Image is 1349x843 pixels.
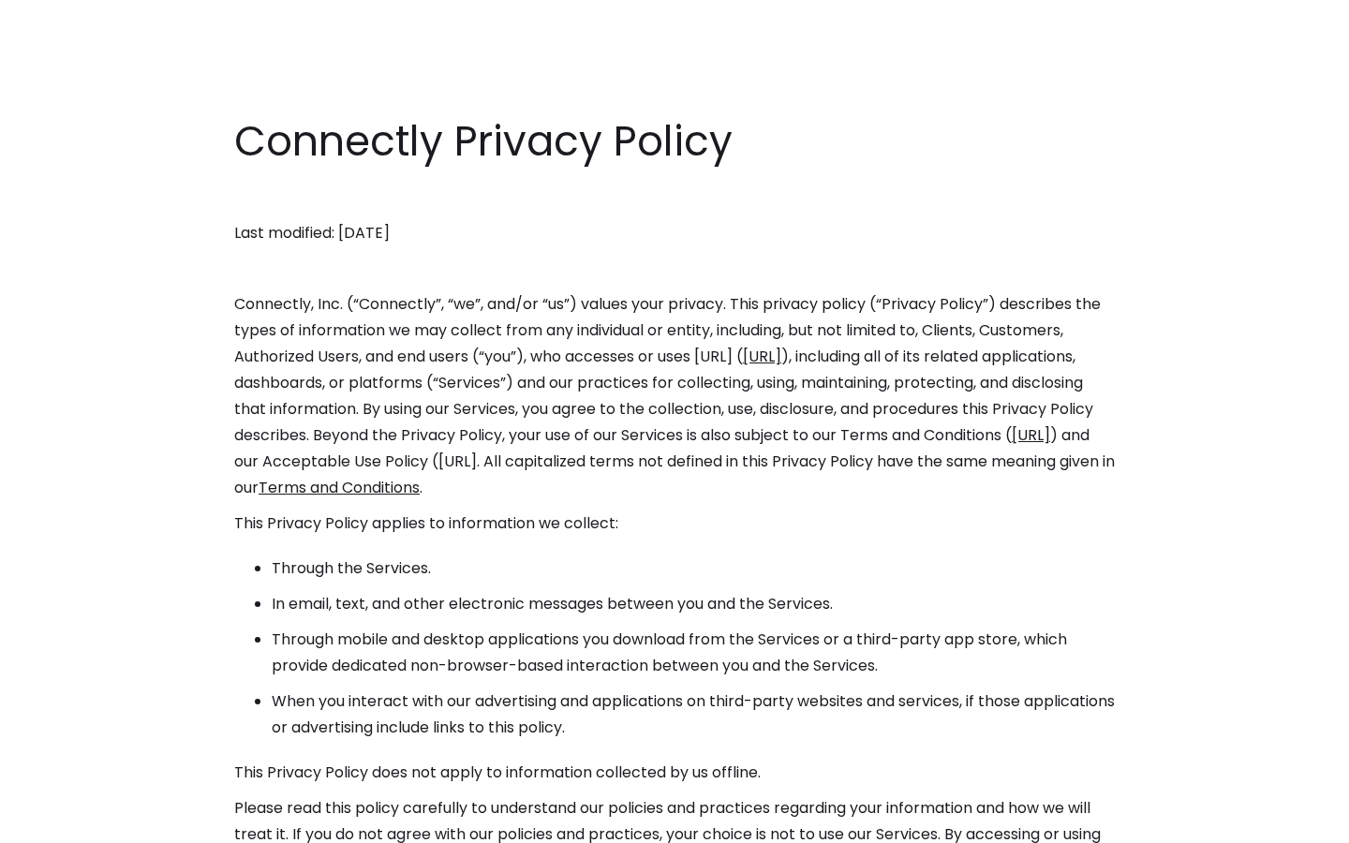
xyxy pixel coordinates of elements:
[234,760,1115,786] p: This Privacy Policy does not apply to information collected by us offline.
[234,256,1115,282] p: ‍
[234,185,1115,211] p: ‍
[234,220,1115,246] p: Last modified: [DATE]
[259,477,420,498] a: Terms and Conditions
[272,591,1115,617] li: In email, text, and other electronic messages between you and the Services.
[1012,424,1050,446] a: [URL]
[234,510,1115,537] p: This Privacy Policy applies to information we collect:
[234,112,1115,170] h1: Connectly Privacy Policy
[37,810,112,836] ul: Language list
[743,346,781,367] a: [URL]
[19,808,112,836] aside: Language selected: English
[272,627,1115,679] li: Through mobile and desktop applications you download from the Services or a third-party app store...
[234,291,1115,501] p: Connectly, Inc. (“Connectly”, “we”, and/or “us”) values your privacy. This privacy policy (“Priva...
[272,555,1115,582] li: Through the Services.
[272,688,1115,741] li: When you interact with our advertising and applications on third-party websites and services, if ...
